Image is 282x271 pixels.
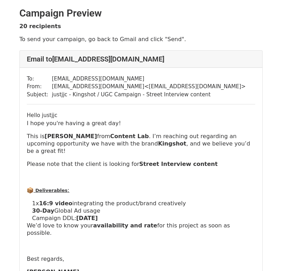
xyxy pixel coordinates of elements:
b: 30-Day [32,207,54,214]
p: Best regards, [27,255,255,263]
strong: availability and rate [93,222,157,229]
img: 📦 [27,187,33,194]
b: Deliverables [35,188,67,193]
b: 16:9 video [39,200,73,207]
p: We’d love to know your for this project as soon as possible. [27,222,255,237]
p: Please note that the client is looking for [27,160,255,168]
u: : [27,187,69,193]
td: [EMAIL_ADDRESS][DOMAIN_NAME] < [EMAIL_ADDRESS][DOMAIN_NAME] > [52,83,246,91]
h4: Email to [EMAIL_ADDRESS][DOMAIN_NAME] [27,55,255,63]
h2: Campaign Preview [19,7,263,19]
strong: 20 recipients [19,23,61,30]
strong: Kingshot [158,140,186,147]
p: Campaign DDL: [32,214,255,222]
p: I hope you're having a great day! [27,120,255,127]
p: This is from . I’m reaching out regarding an upcoming opportunity we have with the brand , and we... [27,133,255,155]
strong: Content Lab [110,133,149,140]
b: Street Interview content [139,161,217,167]
td: From: [27,83,52,91]
p: 1x integrating the product/brand creatively [32,200,255,207]
td: Subject: [27,91,52,99]
strong: [DATE] [76,215,98,221]
p: To send your campaign, go back to Gmail and click "Send". [19,36,263,43]
td: [EMAIL_ADDRESS][DOMAIN_NAME] [52,75,246,83]
td: To: [27,75,52,83]
td: justjjc - Kingshot / UGC Campaign - Street Interview content [52,91,246,99]
p: Global Ad usage [32,207,255,214]
strong: [PERSON_NAME] [45,133,97,140]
